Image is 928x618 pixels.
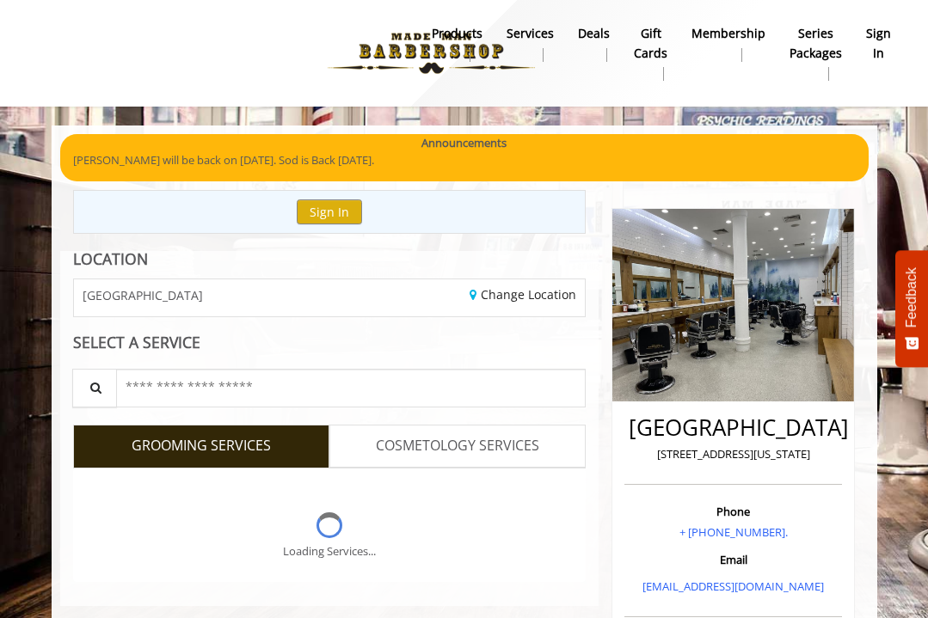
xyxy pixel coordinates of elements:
a: sign insign in [854,21,903,66]
a: + [PHONE_NUMBER]. [679,524,788,540]
button: Sign In [297,199,362,224]
span: Feedback [904,267,919,327]
a: MembershipMembership [679,21,777,66]
img: Made Man Barbershop logo [313,6,550,101]
h3: Email [629,554,838,566]
div: SELECT A SERVICE [73,334,587,351]
b: Series packages [790,24,842,63]
a: Series packagesSeries packages [777,21,854,85]
button: Feedback - Show survey [895,250,928,367]
b: gift cards [634,24,667,63]
b: Services [507,24,554,43]
a: DealsDeals [566,21,622,66]
span: COSMETOLOGY SERVICES [376,435,539,457]
div: Loading Services... [283,542,376,560]
h3: Phone [629,505,838,517]
a: Productsproducts [420,21,495,66]
b: sign in [866,24,891,63]
p: [PERSON_NAME] will be back on [DATE]. Sod is Back [DATE]. [73,151,856,169]
b: Announcements [421,134,507,152]
a: Change Location [470,286,576,303]
b: Deals [578,24,610,43]
b: Membership [691,24,765,43]
a: Gift cardsgift cards [622,21,679,85]
p: [STREET_ADDRESS][US_STATE] [629,445,838,463]
h2: [GEOGRAPHIC_DATA] [629,415,838,440]
div: Grooming services [73,468,587,583]
a: [EMAIL_ADDRESS][DOMAIN_NAME] [642,578,824,594]
b: products [432,24,482,43]
span: GROOMING SERVICES [132,435,271,457]
a: ServicesServices [495,21,566,66]
button: Service Search [72,369,117,407]
b: LOCATION [73,248,148,269]
span: [GEOGRAPHIC_DATA] [83,289,203,302]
